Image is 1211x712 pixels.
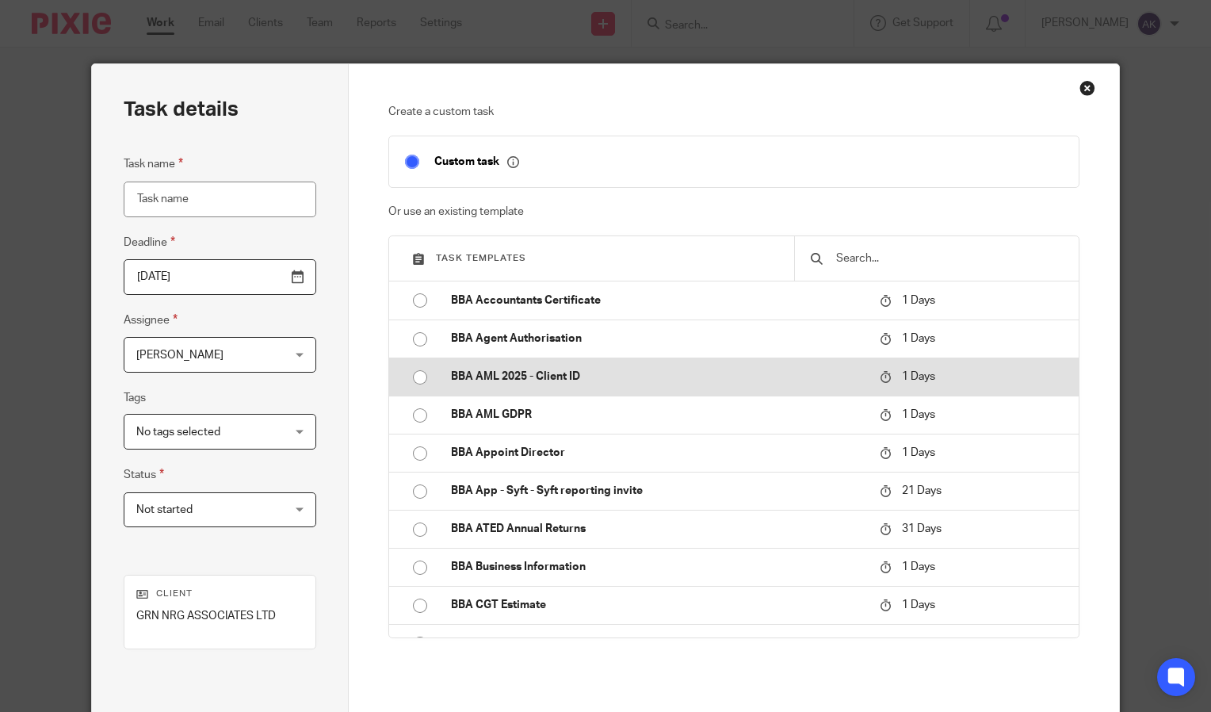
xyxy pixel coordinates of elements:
[451,597,864,613] p: BBA CGT Estimate
[902,295,935,306] span: 1 Days
[451,445,864,461] p: BBA Appoint Director
[902,333,935,344] span: 1 Days
[434,155,519,169] p: Custom task
[136,608,304,624] p: GRN NRG ASSOCIATES LTD
[136,588,304,600] p: Client
[902,485,942,496] span: 21 Days
[451,293,864,308] p: BBA Accountants Certificate
[136,350,223,361] span: [PERSON_NAME]
[124,182,316,217] input: Task name
[902,637,935,649] span: 1 Days
[136,427,220,438] span: No tags selected
[902,447,935,458] span: 1 Days
[451,369,864,385] p: BBA AML 2025 - Client ID
[902,599,935,611] span: 1 Days
[451,635,864,651] p: BBA CGT Form
[451,407,864,423] p: BBA AML GDPR
[124,259,316,295] input: Pick a date
[451,521,864,537] p: BBA ATED Annual Returns
[902,561,935,572] span: 1 Days
[1079,80,1095,96] div: Close this dialog window
[124,311,178,329] label: Assignee
[902,409,935,420] span: 1 Days
[388,104,1080,120] p: Create a custom task
[124,155,183,173] label: Task name
[124,390,146,406] label: Tags
[451,331,864,346] p: BBA Agent Authorisation
[902,523,942,534] span: 31 Days
[388,204,1080,220] p: Or use an existing template
[451,559,864,575] p: BBA Business Information
[124,465,164,484] label: Status
[902,371,935,382] span: 1 Days
[124,233,175,251] label: Deadline
[436,254,526,262] span: Task templates
[136,504,193,515] span: Not started
[124,96,239,123] h2: Task details
[835,250,1063,267] input: Search...
[451,483,864,499] p: BBA App - Syft - Syft reporting invite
